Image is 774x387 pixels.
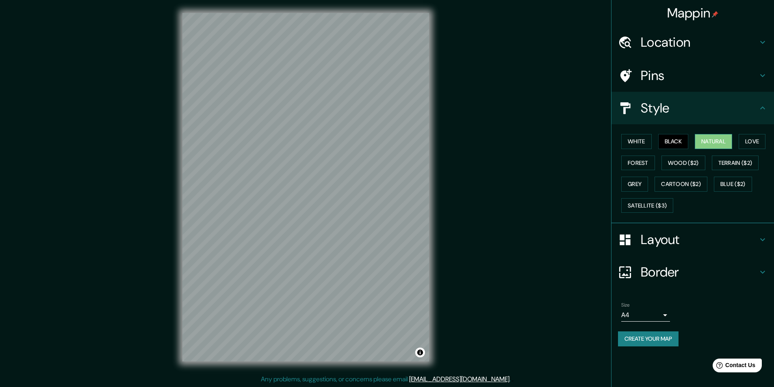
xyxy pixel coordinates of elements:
[611,92,774,124] div: Style
[511,374,512,384] div: .
[621,177,648,192] button: Grey
[415,348,425,357] button: Toggle attribution
[611,59,774,92] div: Pins
[611,223,774,256] div: Layout
[409,375,509,383] a: [EMAIL_ADDRESS][DOMAIN_NAME]
[641,100,758,116] h4: Style
[739,134,765,149] button: Love
[182,13,429,361] canvas: Map
[667,5,719,21] h4: Mappin
[618,331,679,346] button: Create your map
[655,177,707,192] button: Cartoon ($2)
[621,198,673,213] button: Satellite ($3)
[621,309,670,322] div: A4
[641,34,758,50] h4: Location
[712,11,718,17] img: pin-icon.png
[695,134,732,149] button: Natural
[261,374,511,384] p: Any problems, suggestions, or concerns please email .
[611,256,774,288] div: Border
[714,177,752,192] button: Blue ($2)
[712,156,759,171] button: Terrain ($2)
[621,134,652,149] button: White
[621,156,655,171] button: Forest
[641,231,758,248] h4: Layout
[658,134,689,149] button: Black
[611,26,774,58] div: Location
[621,302,630,309] label: Size
[661,156,705,171] button: Wood ($2)
[512,374,514,384] div: .
[641,264,758,280] h4: Border
[641,67,758,84] h4: Pins
[702,355,765,378] iframe: Help widget launcher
